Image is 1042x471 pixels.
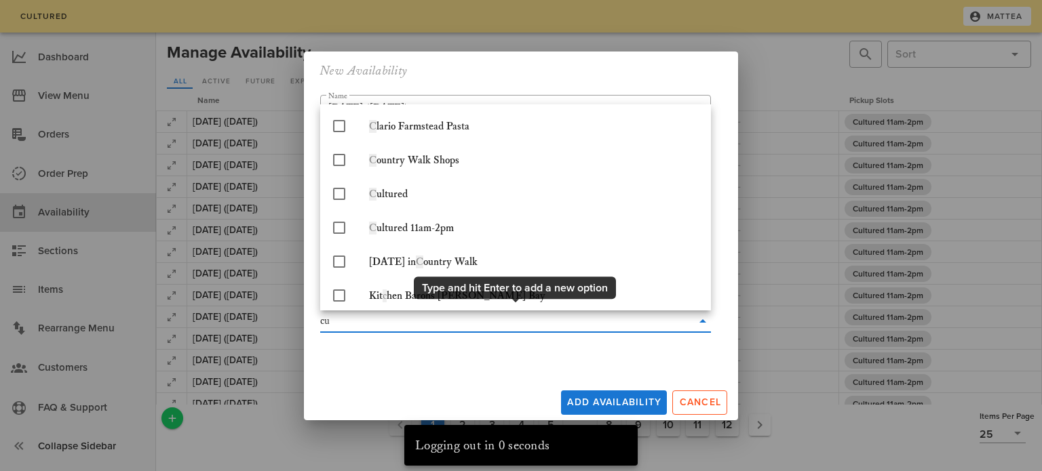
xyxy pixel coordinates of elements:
[561,390,667,415] button: Add Availability
[369,188,700,201] div: ultured
[369,289,700,302] div: Kit hen Barons [PERSON_NAME] Bay
[415,434,621,456] div: Logging out in 0 seconds
[369,255,700,268] div: [DATE] in ountry Walk
[678,396,721,408] span: Cancel
[369,222,377,234] span: C
[566,396,661,408] span: Add Availability
[369,120,700,133] div: lario Farmstead Pasta
[320,60,408,81] h2: New Availability
[369,222,700,234] div: ultured 11am-2pm
[369,154,700,167] div: ountry Walk Shops
[383,289,387,302] span: c
[672,390,727,415] button: Cancel
[416,255,423,268] span: C
[369,154,377,167] span: C
[422,281,608,295] div: Type and hit Enter to add a new option
[328,91,347,101] label: Name
[369,188,377,201] span: C
[369,120,377,133] span: C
